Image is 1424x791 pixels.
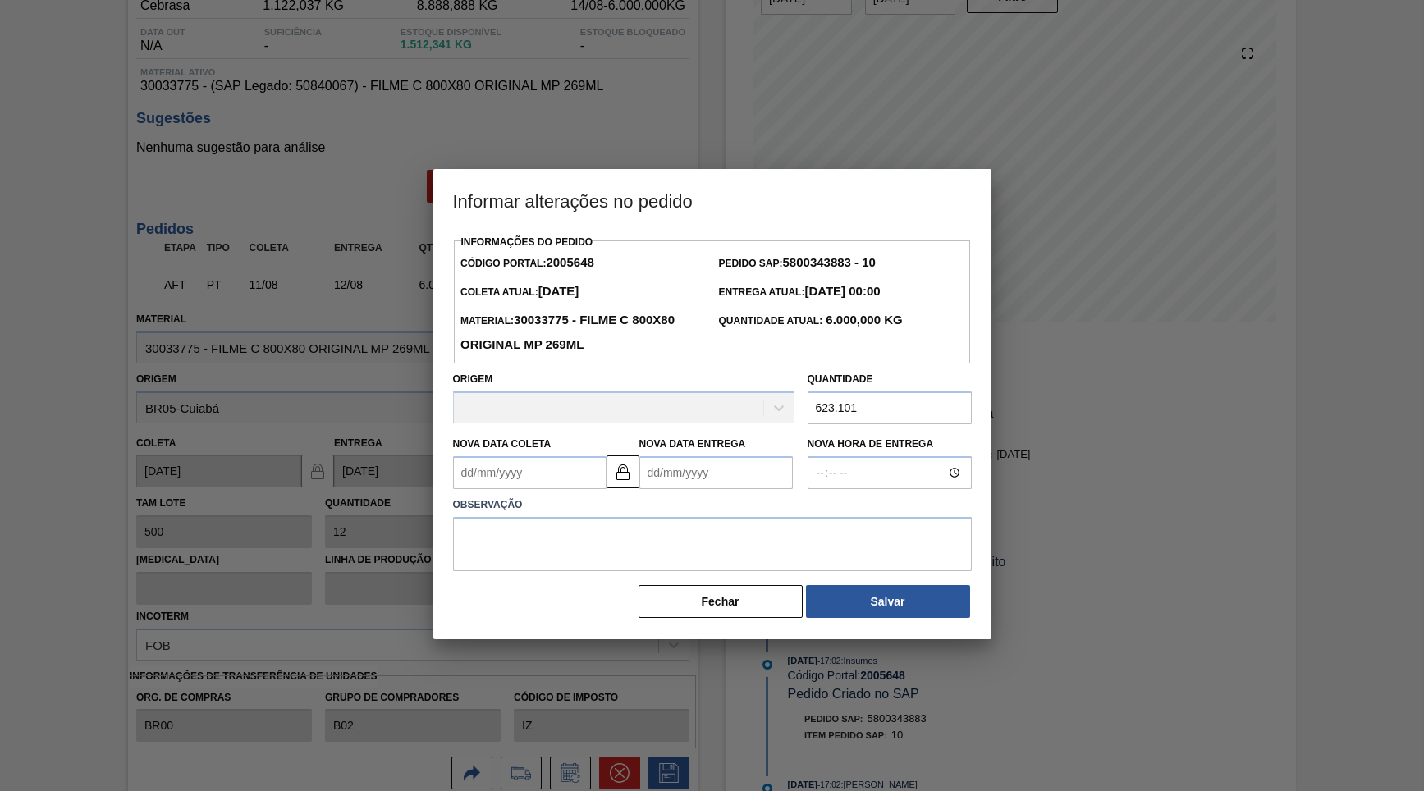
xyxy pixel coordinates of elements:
label: Nova Data Coleta [453,438,552,450]
strong: [DATE] [538,284,579,298]
span: Entrega Atual: [719,286,881,298]
strong: 6.000,000 KG [822,313,903,327]
button: Salvar [806,585,970,618]
strong: 5800343883 - 10 [783,255,876,269]
label: Quantidade [808,373,873,385]
strong: [DATE] 00:00 [804,284,880,298]
button: locked [607,455,639,488]
label: Nova Data Entrega [639,438,746,450]
button: Fechar [639,585,803,618]
span: Código Portal: [460,258,594,269]
label: Informações do Pedido [461,236,593,248]
strong: 2005648 [546,255,593,269]
span: Coleta Atual: [460,286,579,298]
h3: Informar alterações no pedido [433,169,991,231]
span: Pedido SAP: [719,258,876,269]
label: Nova Hora de Entrega [808,432,972,456]
input: dd/mm/yyyy [639,456,793,489]
span: Quantidade Atual: [719,315,903,327]
input: dd/mm/yyyy [453,456,607,489]
span: Material: [460,315,675,351]
img: locked [613,462,633,482]
label: Observação [453,493,972,517]
strong: 30033775 - FILME C 800X80 ORIGINAL MP 269ML [460,313,675,351]
label: Origem [453,373,493,385]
